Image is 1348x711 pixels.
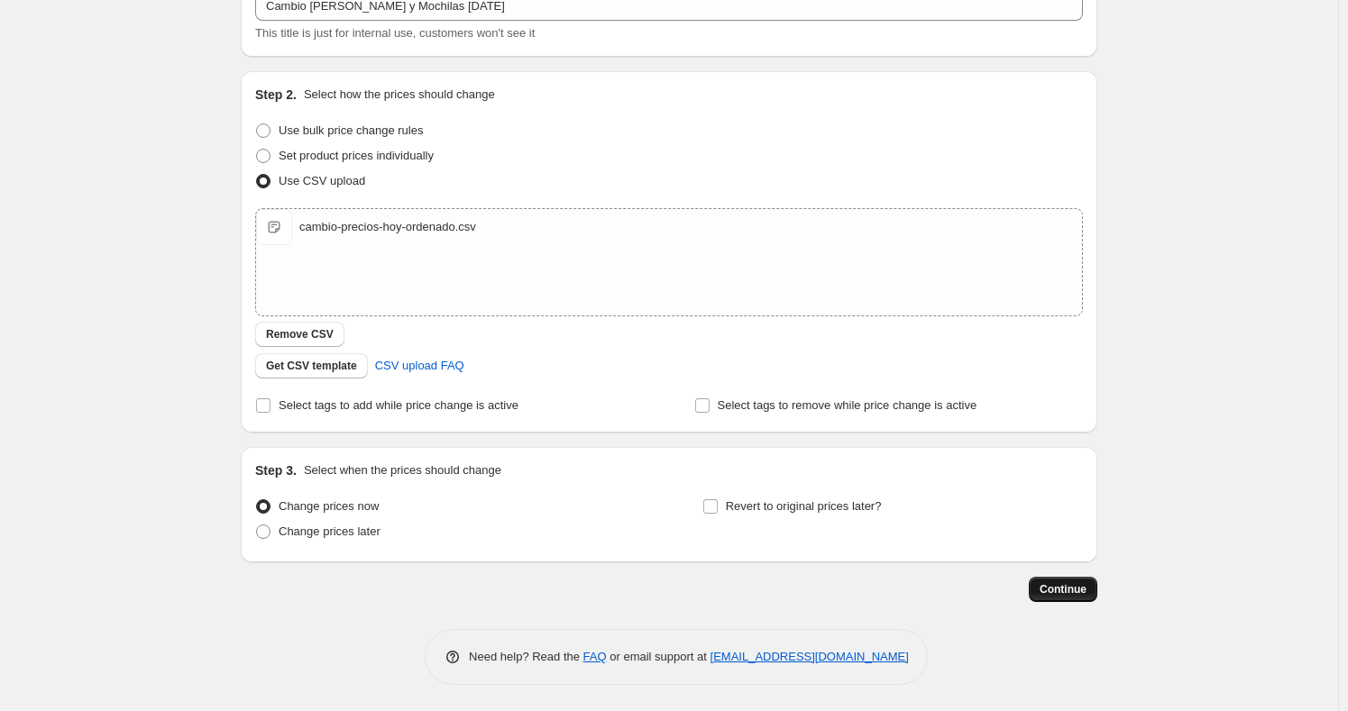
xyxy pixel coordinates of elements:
[279,174,365,187] span: Use CSV upload
[299,218,476,236] div: cambio-precios-hoy-ordenado.csv
[279,398,518,412] span: Select tags to add while price change is active
[583,650,607,663] a: FAQ
[255,461,297,479] h2: Step 3.
[304,86,495,104] p: Select how the prices should change
[726,499,882,513] span: Revert to original prices later?
[279,149,434,162] span: Set product prices individually
[255,322,344,347] button: Remove CSV
[255,353,368,378] button: Get CSV template
[469,650,583,663] span: Need help? Read the
[255,26,535,40] span: This title is just for internal use, customers won't see it
[266,327,334,342] span: Remove CSV
[279,524,381,538] span: Change prices later
[711,650,909,663] a: [EMAIL_ADDRESS][DOMAIN_NAME]
[1029,577,1097,602] button: Continue
[279,123,423,137] span: Use bulk price change rules
[255,86,297,104] h2: Step 2.
[266,359,357,373] span: Get CSV template
[375,357,464,375] span: CSV upload FAQ
[279,499,379,513] span: Change prices now
[364,351,475,380] a: CSV upload FAQ
[718,398,977,412] span: Select tags to remove while price change is active
[304,461,501,479] p: Select when the prices should change
[607,650,711,663] span: or email support at
[1040,582,1087,597] span: Continue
